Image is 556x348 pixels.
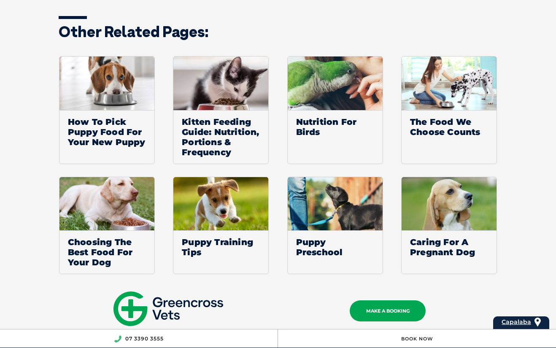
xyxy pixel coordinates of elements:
a: How To Pick Puppy Food For Your New Puppy [59,56,155,164]
span: Caring For A Pregnant Dog [402,230,497,264]
a: Book Now [401,336,433,342]
a: MAKE A BOOKING [350,300,426,321]
a: Caring For A Pregnant Dog [401,177,497,275]
span: Nutrition For Birds [288,110,383,143]
img: senior dog food [59,177,154,231]
img: Kitten eating food from cat bowl [173,57,268,110]
span: Puppy Training Tips [173,230,268,264]
h3: Other related pages: [59,24,497,39]
a: Kitten Feeding Guide: Nutrition, Portions & Frequency [173,56,269,164]
img: gxv-logo-mobile.svg [113,291,223,326]
span: Capalaba [502,318,531,326]
img: location_phone.svg [114,335,121,343]
a: The Food We Choose Counts [401,56,497,164]
a: Choosing The Best Food For Your Dog [59,177,155,275]
span: Choosing The Best Food For Your Dog [59,230,154,274]
a: Puppy Training Tips [173,177,269,275]
img: location_pin.svg [534,318,541,327]
a: Capalaba [502,316,531,328]
span: Kitten Feeding Guide: Nutrition, Portions & Frequency [173,110,268,164]
span: How To Pick Puppy Food For Your New Puppy [59,110,154,154]
img: Puppy eating dog food [59,57,154,110]
a: Nutrition For Birds [287,56,383,164]
a: 07 3390 3555 [125,335,164,342]
span: The Food We Choose Counts [402,110,497,143]
span: Puppy Preschool [288,230,383,264]
img: Enrol in Puppy Preschool [288,177,383,231]
a: Puppy Preschool [287,177,383,275]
